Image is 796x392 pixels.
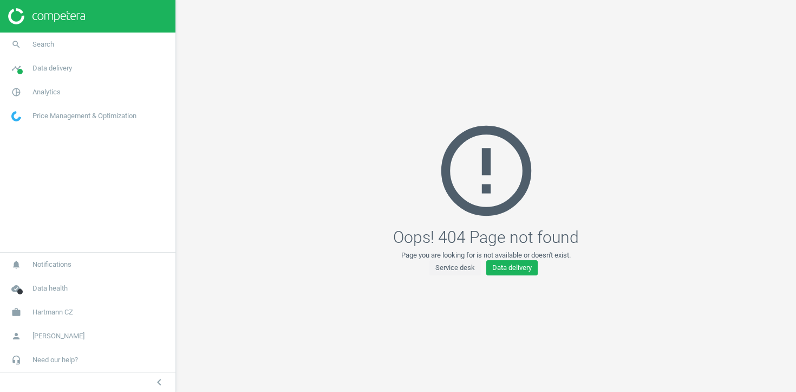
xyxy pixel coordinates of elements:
img: ajHJNr6hYgQAAAAASUVORK5CYII= [8,8,85,24]
i: notifications [6,254,27,275]
span: Need our help? [32,355,78,365]
img: wGWNvw8QSZomAAAAABJRU5ErkJggg== [11,111,21,121]
i: headset_mic [6,350,27,370]
i: work [6,302,27,323]
span: Data delivery [32,63,72,73]
span: Price Management & Optimization [32,111,136,121]
h1: Oops! 404 Page not found [393,228,579,247]
i: person [6,326,27,346]
i: pie_chart_outlined [6,82,27,102]
a: Service desk [429,260,481,275]
i: search [6,34,27,55]
i: error_outline [432,117,540,225]
span: Notifications [32,260,71,269]
button: chevron_left [146,375,173,389]
span: Search [32,40,54,49]
span: Data health [32,284,68,293]
a: Data delivery [486,260,538,275]
p: Page you are looking for is not available or doesn't exist. [393,250,579,260]
span: Hartmann CZ [32,307,73,317]
span: Analytics [32,87,61,97]
i: chevron_left [153,376,166,389]
span: [PERSON_NAME] [32,331,84,341]
i: timeline [6,58,27,79]
i: cloud_done [6,278,27,299]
